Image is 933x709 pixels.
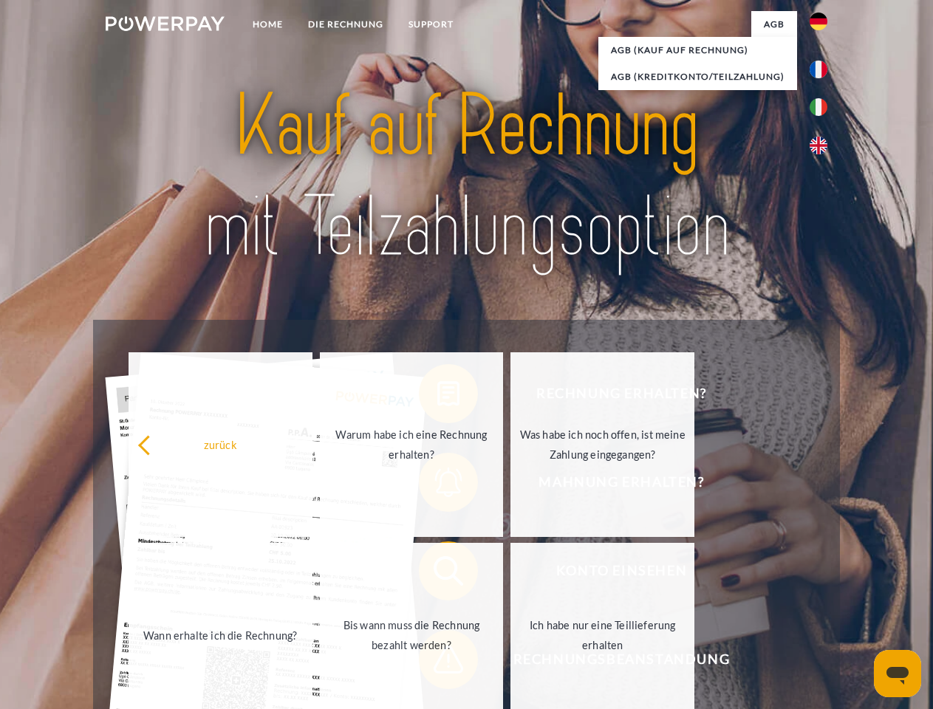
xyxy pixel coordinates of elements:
iframe: Schaltfläche zum Öffnen des Messaging-Fensters [874,650,921,697]
img: en [810,137,827,154]
div: Bis wann muss die Rechnung bezahlt werden? [329,615,495,655]
a: Was habe ich noch offen, ist meine Zahlung eingegangen? [510,352,694,537]
img: de [810,13,827,30]
a: Home [240,11,295,38]
div: zurück [137,434,304,454]
div: Wann erhalte ich die Rechnung? [137,625,304,645]
a: SUPPORT [396,11,466,38]
img: fr [810,61,827,78]
a: AGB (Kauf auf Rechnung) [598,37,797,64]
img: it [810,98,827,116]
a: AGB (Kreditkonto/Teilzahlung) [598,64,797,90]
div: Was habe ich noch offen, ist meine Zahlung eingegangen? [519,425,686,465]
img: title-powerpay_de.svg [141,71,792,283]
a: DIE RECHNUNG [295,11,396,38]
div: Ich habe nur eine Teillieferung erhalten [519,615,686,655]
img: logo-powerpay-white.svg [106,16,225,31]
a: agb [751,11,797,38]
div: Warum habe ich eine Rechnung erhalten? [329,425,495,465]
